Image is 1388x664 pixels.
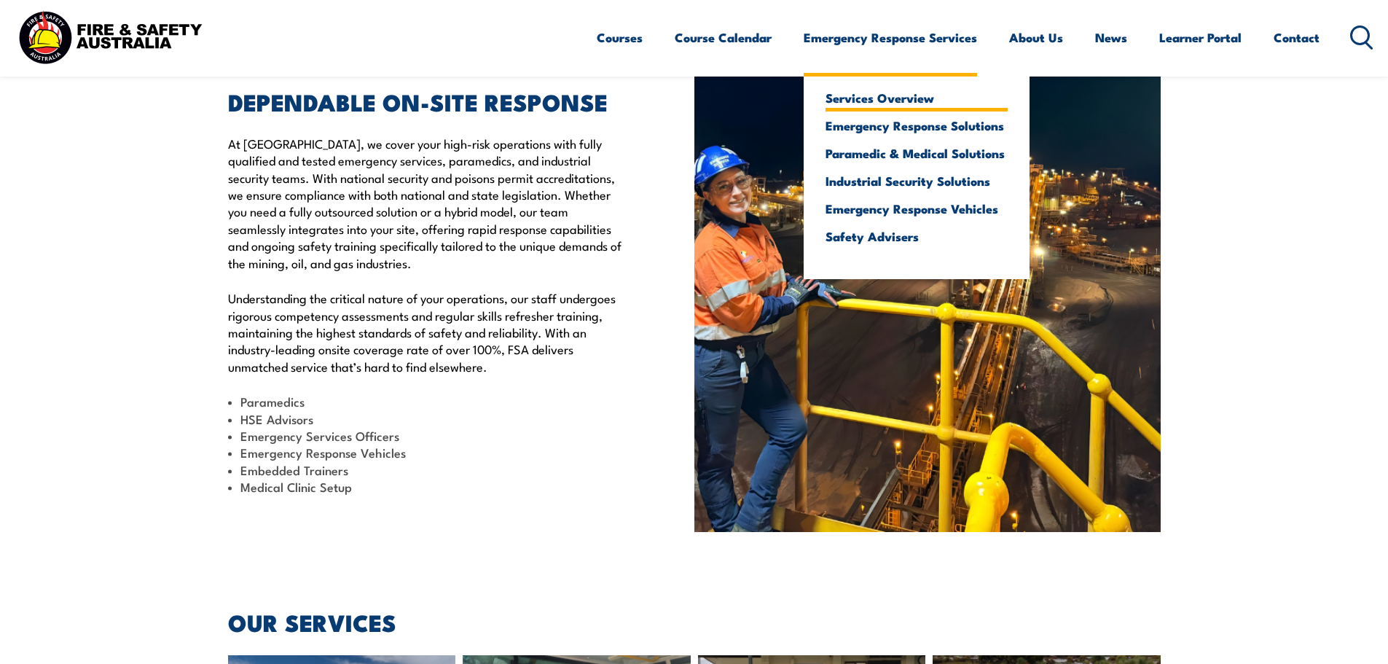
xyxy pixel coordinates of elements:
p: Understanding the critical nature of your operations, our staff undergoes rigorous competency ass... [228,289,627,375]
a: Industrial Security Solutions [826,174,1008,187]
h2: DEPENDABLE ON-SITE RESPONSE [228,91,627,112]
li: Medical Clinic Setup [228,478,627,495]
a: News [1095,18,1127,57]
a: Emergency Response Solutions [826,119,1008,132]
li: HSE Advisors [228,410,627,427]
li: Embedded Trainers [228,461,627,478]
li: Emergency Services Officers [228,427,627,444]
a: Services Overview [826,91,1008,104]
li: Paramedics [228,393,627,410]
h2: OUR SERVICES [228,612,1161,632]
a: Emergency Response Vehicles [826,202,1008,215]
img: ESO On Site [694,55,1161,532]
a: Learner Portal [1159,18,1242,57]
a: Course Calendar [675,18,772,57]
p: At [GEOGRAPHIC_DATA], we cover your high-risk operations with fully qualified and tested emergenc... [228,135,627,271]
a: Emergency Response Services [804,18,977,57]
a: Paramedic & Medical Solutions [826,147,1008,160]
li: Emergency Response Vehicles [228,444,627,461]
a: Courses [597,18,643,57]
a: About Us [1009,18,1063,57]
a: Contact [1274,18,1320,57]
a: Safety Advisers [826,230,1008,243]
